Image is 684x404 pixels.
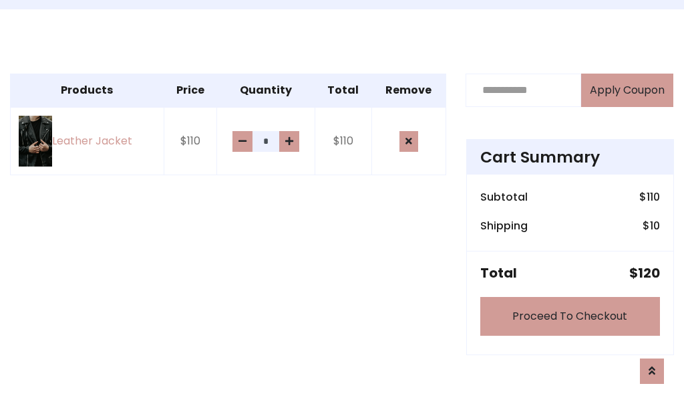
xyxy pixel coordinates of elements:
[315,107,372,175] td: $110
[480,297,660,336] a: Proceed To Checkout
[480,148,660,167] h4: Cart Summary
[216,74,315,107] th: Quantity
[371,74,446,107] th: Remove
[480,219,528,232] h6: Shipping
[581,74,673,107] button: Apply Coupon
[480,191,528,203] h6: Subtotal
[164,107,216,175] td: $110
[647,189,660,205] span: 110
[638,264,660,282] span: 120
[315,74,372,107] th: Total
[480,265,517,281] h5: Total
[629,265,660,281] h5: $
[19,116,156,167] a: Leather Jacket
[164,74,216,107] th: Price
[11,74,164,107] th: Products
[643,219,660,232] h6: $
[650,218,660,233] span: 10
[639,191,660,203] h6: $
